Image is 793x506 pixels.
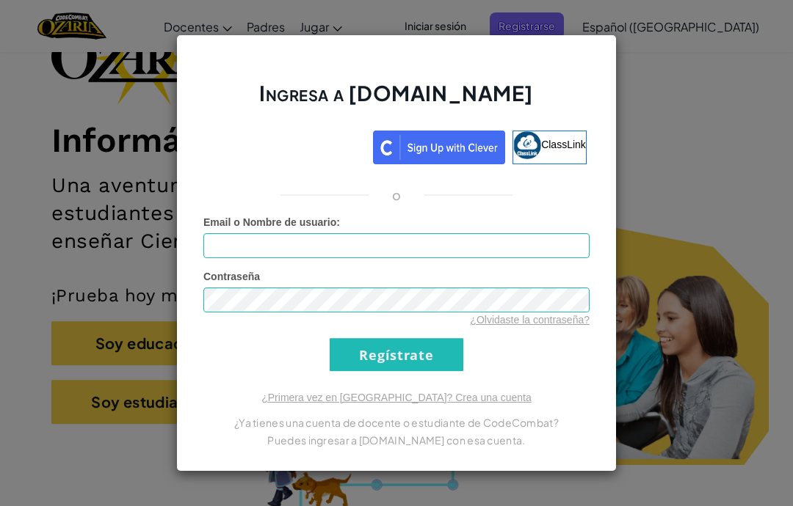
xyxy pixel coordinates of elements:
input: Regístrate [330,338,463,371]
iframe: Diálogo de Acceder con Google [491,15,778,166]
img: clever_sso_button@2x.png [373,131,505,164]
a: Acceder con Google. Se abre en una pestaña nueva [206,131,366,164]
h2: Ingresa a [DOMAIN_NAME] [203,79,590,122]
label: : [203,215,340,230]
span: Contraseña [203,271,260,282]
iframe: Botón de Acceder con Google [199,129,373,161]
a: ¿Olvidaste la contraseña? [470,314,590,326]
p: o [392,186,401,204]
span: Email o Nombre de usuario [203,216,336,228]
div: Acceder con Google. Se abre en una pestaña nueva [206,129,366,161]
a: ¿Primera vez en [GEOGRAPHIC_DATA]? Crea una cuenta [261,392,532,403]
p: ¿Ya tienes una cuenta de docente o estudiante de CodeCombat? [203,414,590,431]
p: Puedes ingresar a [DOMAIN_NAME] con esa cuenta. [203,431,590,449]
